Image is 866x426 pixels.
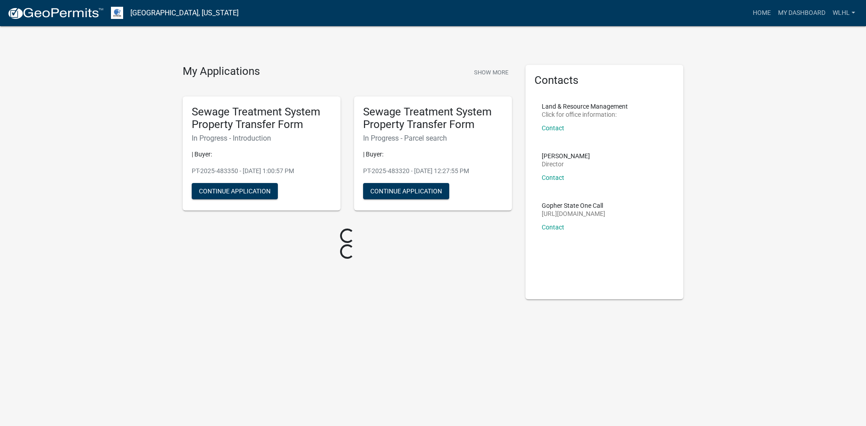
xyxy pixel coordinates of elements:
[183,65,260,78] h4: My Applications
[192,134,332,142] h6: In Progress - Introduction
[542,211,605,217] p: [URL][DOMAIN_NAME]
[749,5,774,22] a: Home
[192,183,278,199] button: Continue Application
[363,134,503,142] h6: In Progress - Parcel search
[542,111,628,118] p: Click for office information:
[470,65,512,80] button: Show More
[542,103,628,110] p: Land & Resource Management
[534,74,674,87] h5: Contacts
[542,202,605,209] p: Gopher State One Call
[192,150,332,159] p: | Buyer:
[542,153,590,159] p: [PERSON_NAME]
[829,5,859,22] a: wlhl
[363,150,503,159] p: | Buyer:
[774,5,829,22] a: My Dashboard
[130,5,239,21] a: [GEOGRAPHIC_DATA], [US_STATE]
[542,161,590,167] p: Director
[192,105,332,132] h5: Sewage Treatment System Property Transfer Form
[363,166,503,176] p: PT-2025-483320 - [DATE] 12:27:55 PM
[363,183,449,199] button: Continue Application
[111,7,123,19] img: Otter Tail County, Minnesota
[542,174,564,181] a: Contact
[542,124,564,132] a: Contact
[192,166,332,176] p: PT-2025-483350 - [DATE] 1:00:57 PM
[363,105,503,132] h5: Sewage Treatment System Property Transfer Form
[542,224,564,231] a: Contact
